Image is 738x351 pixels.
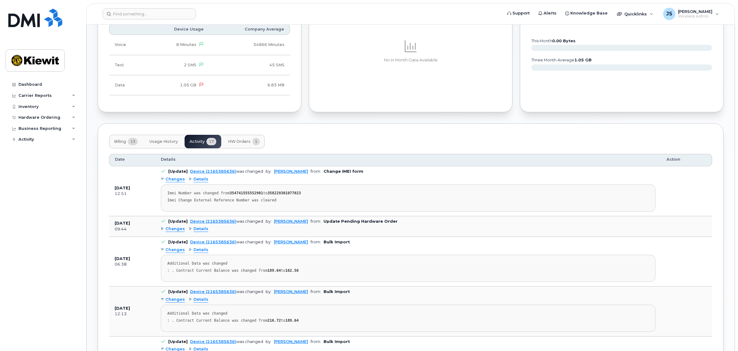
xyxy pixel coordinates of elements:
[184,63,196,67] span: 2 SMS
[678,9,712,14] span: [PERSON_NAME]
[115,306,130,311] b: [DATE]
[167,311,649,316] div: Additional Data was changed
[167,268,649,273] div: : . Contract Current Balance was changed from to
[168,219,188,224] b: [Update]
[190,289,236,294] a: Device (2165385636)
[552,39,576,43] tspan: 0.00 Bytes
[167,318,649,323] div: : . Contract Current Balance was changed from to
[311,339,321,344] span: from:
[115,157,125,162] span: Date
[115,226,150,232] div: 09:44
[180,83,196,87] span: 1.05 GB
[228,139,251,144] span: HW Orders
[167,261,649,266] div: Additional Data was changed
[324,289,350,294] b: Bulk Import
[190,240,263,244] div: was changed
[209,55,290,75] td: 45 SMS
[285,268,299,273] strong: 162.56
[176,42,196,47] span: 8 Minutes
[661,154,712,166] th: Action
[167,191,649,196] div: Imei Number was changed from to
[285,318,299,323] strong: 189.64
[266,289,271,294] span: by:
[561,7,612,19] a: Knowledge Base
[190,240,236,244] a: Device (2165385636)
[115,191,150,196] div: 12:51
[274,289,308,294] a: [PERSON_NAME]
[531,58,592,62] text: three month average
[194,176,208,182] span: Details
[274,219,308,224] a: [PERSON_NAME]
[190,169,263,174] div: was changed
[267,268,281,273] strong: 189.64
[512,10,530,16] span: Support
[274,169,308,174] a: [PERSON_NAME]
[613,8,658,20] div: Quicklinks
[128,138,138,145] span: 13
[168,169,188,174] b: [Update]
[190,219,236,224] a: Device (2165385636)
[267,318,281,323] strong: 216.72
[115,262,150,267] div: 06:38
[503,7,534,19] a: Support
[659,8,723,20] div: Josh Suffel
[109,75,145,95] td: Data
[252,138,260,145] span: 1
[115,311,150,317] div: 12:13
[194,247,208,253] span: Details
[109,35,145,55] td: Voice
[274,240,308,244] a: [PERSON_NAME]
[115,256,130,261] b: [DATE]
[165,176,185,182] span: Changes
[230,191,263,195] strong: 354741555552901
[311,169,321,174] span: from:
[145,24,209,35] th: Device Usage
[194,297,208,303] span: Details
[267,191,301,195] strong: 358229301077023
[274,339,308,344] a: [PERSON_NAME]
[266,240,271,244] span: by:
[678,14,712,19] span: Wireless Admin
[194,226,208,232] span: Details
[115,186,130,190] b: [DATE]
[161,157,176,162] span: Details
[324,240,350,244] b: Bulk Import
[165,297,185,303] span: Changes
[311,219,321,224] span: from:
[574,58,592,62] tspan: 1.05 GB
[624,11,647,16] span: Quicklinks
[711,324,733,346] iframe: Messenger Launcher
[190,339,236,344] a: Device (2165385636)
[168,289,188,294] b: [Update]
[324,169,363,174] b: Change IMEI form
[209,24,290,35] th: Company Average
[168,240,188,244] b: [Update]
[531,39,576,43] text: this month
[103,8,196,19] input: Find something...
[570,10,608,16] span: Knowledge Base
[544,10,557,16] span: Alerts
[311,240,321,244] span: from:
[168,339,188,344] b: [Update]
[266,339,271,344] span: by:
[666,10,672,18] span: JS
[534,7,561,19] a: Alerts
[266,169,271,174] span: by:
[114,139,126,144] span: Billing
[311,289,321,294] span: from:
[324,339,350,344] b: Bulk Import
[115,221,130,225] b: [DATE]
[109,55,145,75] td: Text
[190,289,263,294] div: was changed
[165,226,185,232] span: Changes
[209,35,290,55] td: 34866 Minutes
[320,57,501,63] p: No In Month Data Available
[209,75,290,95] td: 6.83 MB
[324,219,398,224] b: Update Pending Hardware Order
[167,198,649,203] div: Imei Change External Reference Number was cleared
[149,139,178,144] span: Usage History
[190,219,263,224] div: was changed
[266,219,271,224] span: by:
[190,169,236,174] a: Device (2165385636)
[190,339,263,344] div: was changed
